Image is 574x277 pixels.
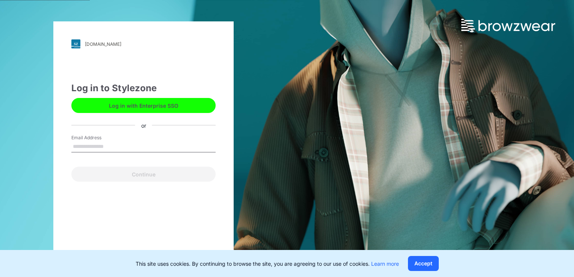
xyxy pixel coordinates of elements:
[71,39,216,48] a: [DOMAIN_NAME]
[71,134,124,141] label: Email Address
[135,121,152,129] div: or
[136,260,399,268] p: This site uses cookies. By continuing to browse the site, you are agreeing to our use of cookies.
[408,256,439,271] button: Accept
[461,19,555,32] img: browzwear-logo.73288ffb.svg
[71,98,216,113] button: Log in with Enterprise SSO
[71,81,216,95] div: Log in to Stylezone
[371,260,399,267] a: Learn more
[71,39,80,48] img: svg+xml;base64,PHN2ZyB3aWR0aD0iMjgiIGhlaWdodD0iMjgiIHZpZXdCb3g9IjAgMCAyOCAyOCIgZmlsbD0ibm9uZSIgeG...
[85,41,121,47] div: [DOMAIN_NAME]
